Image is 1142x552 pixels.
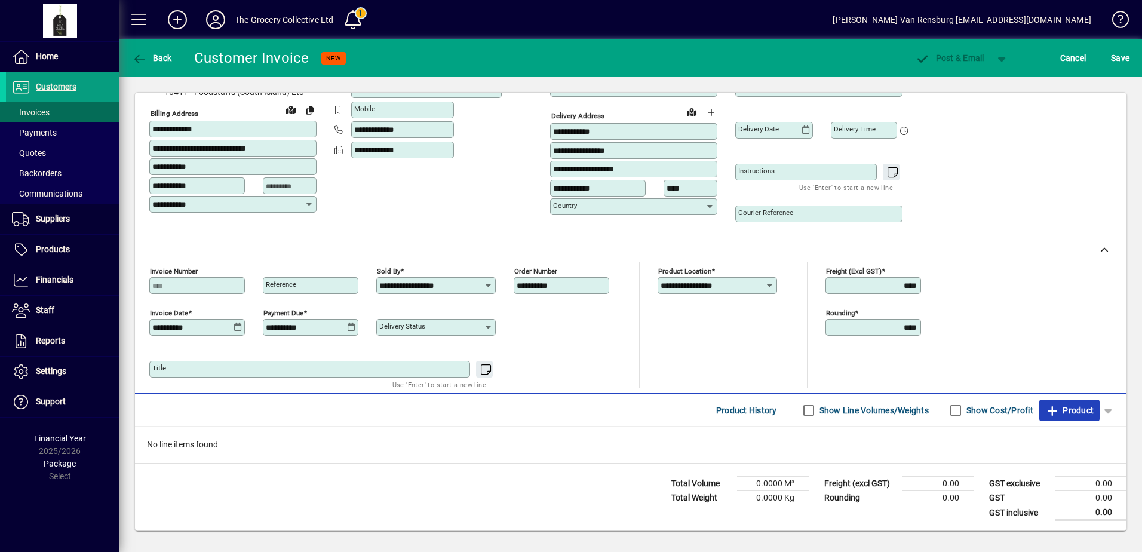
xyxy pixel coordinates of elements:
[1060,48,1086,68] span: Cancel
[799,180,893,194] mat-hint: Use 'Enter' to start a new line
[665,477,737,491] td: Total Volume
[150,267,198,275] mat-label: Invoice number
[266,280,296,289] mat-label: Reference
[300,100,320,119] button: Copy to Delivery address
[1055,477,1126,491] td: 0.00
[379,322,425,330] mat-label: Delivery status
[833,10,1091,29] div: [PERSON_NAME] Van Rensburg [EMAIL_ADDRESS][DOMAIN_NAME]
[6,122,119,143] a: Payments
[738,208,793,217] mat-label: Courier Reference
[1103,2,1127,41] a: Knowledge Base
[281,100,300,119] a: View on map
[6,296,119,326] a: Staff
[235,10,334,29] div: The Grocery Collective Ltd
[737,477,809,491] td: 0.0000 M³
[6,326,119,356] a: Reports
[194,48,309,68] div: Customer Invoice
[152,364,166,372] mat-label: Title
[150,309,188,317] mat-label: Invoice date
[1055,505,1126,520] td: 0.00
[902,477,974,491] td: 0.00
[909,47,990,69] button: Post & Email
[818,477,902,491] td: Freight (excl GST)
[902,491,974,505] td: 0.00
[818,491,902,505] td: Rounding
[36,51,58,61] span: Home
[6,183,119,204] a: Communications
[682,102,701,121] a: View on map
[834,125,876,133] mat-label: Delivery time
[326,54,341,62] span: NEW
[6,42,119,72] a: Home
[36,336,65,345] span: Reports
[12,128,57,137] span: Payments
[36,214,70,223] span: Suppliers
[6,387,119,417] a: Support
[6,143,119,163] a: Quotes
[1057,47,1089,69] button: Cancel
[711,400,782,421] button: Product History
[817,404,929,416] label: Show Line Volumes/Weights
[6,235,119,265] a: Products
[553,201,577,210] mat-label: Country
[658,267,711,275] mat-label: Product location
[129,47,175,69] button: Back
[665,491,737,505] td: Total Weight
[716,401,777,420] span: Product History
[36,305,54,315] span: Staff
[44,459,76,468] span: Package
[1055,491,1126,505] td: 0.00
[12,148,46,158] span: Quotes
[34,434,86,443] span: Financial Year
[36,397,66,406] span: Support
[6,102,119,122] a: Invoices
[6,204,119,234] a: Suppliers
[6,163,119,183] a: Backorders
[936,53,941,63] span: P
[983,505,1055,520] td: GST inclusive
[701,103,720,122] button: Choose address
[1111,48,1129,68] span: ave
[1039,400,1100,421] button: Product
[1045,401,1094,420] span: Product
[36,244,70,254] span: Products
[983,477,1055,491] td: GST exclusive
[119,47,185,69] app-page-header-button: Back
[915,53,984,63] span: ost & Email
[738,167,775,175] mat-label: Instructions
[263,309,303,317] mat-label: Payment due
[983,491,1055,505] td: GST
[149,86,317,99] span: 10411 - Foodstuffs (South Island) Ltd
[1108,47,1132,69] button: Save
[158,9,197,30] button: Add
[392,378,486,391] mat-hint: Use 'Enter' to start a new line
[354,105,375,113] mat-label: Mobile
[36,275,73,284] span: Financials
[6,265,119,295] a: Financials
[737,491,809,505] td: 0.0000 Kg
[1111,53,1116,63] span: S
[12,189,82,198] span: Communications
[377,267,400,275] mat-label: Sold by
[514,267,557,275] mat-label: Order number
[36,82,76,91] span: Customers
[197,9,235,30] button: Profile
[12,168,62,178] span: Backorders
[826,267,882,275] mat-label: Freight (excl GST)
[132,53,172,63] span: Back
[135,427,1126,463] div: No line items found
[826,309,855,317] mat-label: Rounding
[738,125,779,133] mat-label: Delivery date
[36,366,66,376] span: Settings
[6,357,119,387] a: Settings
[964,404,1033,416] label: Show Cost/Profit
[12,108,50,117] span: Invoices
